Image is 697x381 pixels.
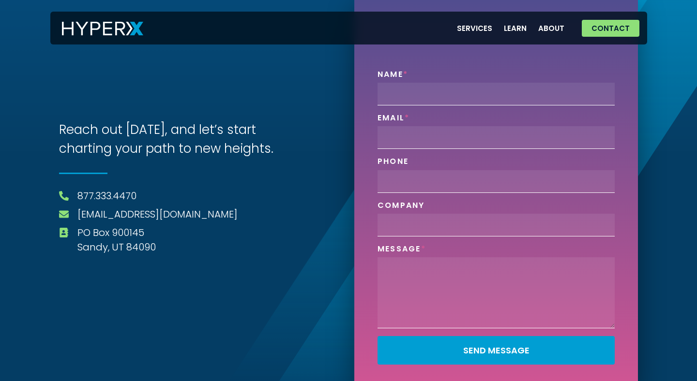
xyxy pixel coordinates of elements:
[77,189,136,203] a: 877.333.4470
[378,113,409,126] label: Email
[582,20,639,37] a: Contact
[378,201,425,214] label: Company
[451,18,570,38] nav: Menu
[463,346,530,355] span: Send Message
[378,336,615,365] button: Send Message
[378,170,615,193] input: Only numbers and phone characters (#, -, *, etc) are accepted.
[59,120,296,158] h3: Reach out [DATE], and let’s start charting your path to new heights.
[532,18,570,38] a: About
[378,70,408,83] label: Name
[498,18,532,38] a: Learn
[77,207,238,221] a: [EMAIL_ADDRESS][DOMAIN_NAME]
[378,157,409,170] label: Phone
[591,25,630,32] span: Contact
[378,244,426,257] label: Message
[62,22,143,36] img: HyperX Logo
[451,18,498,38] a: Services
[75,225,156,254] span: PO Box 900145 Sandy, UT 84090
